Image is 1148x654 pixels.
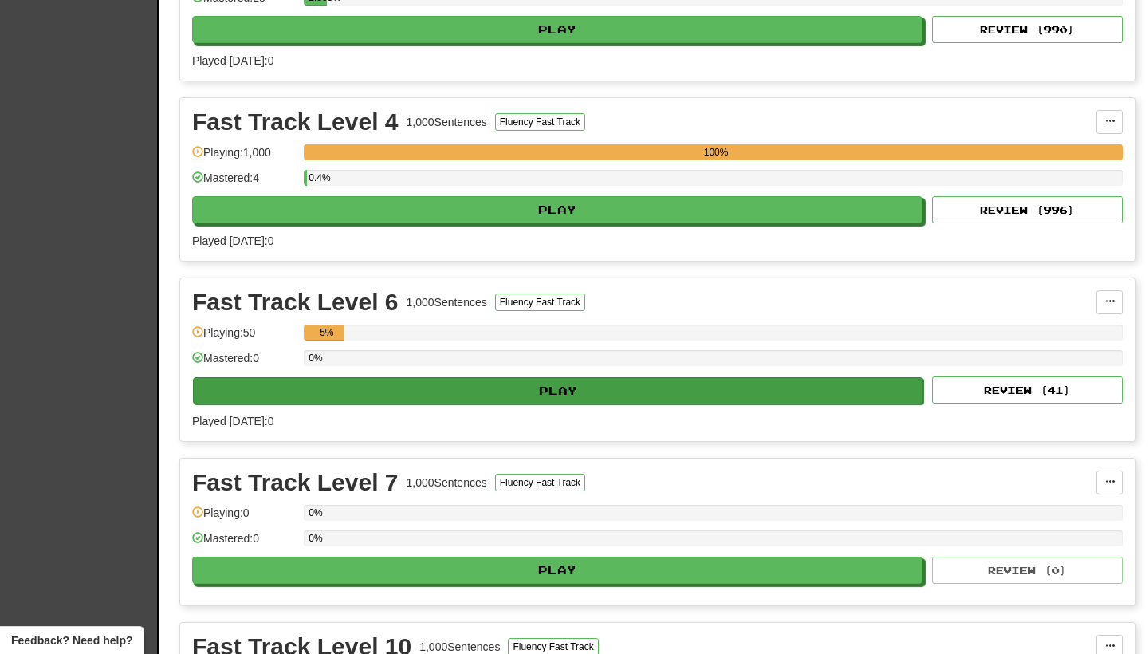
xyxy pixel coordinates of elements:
[192,471,399,494] div: Fast Track Level 7
[495,474,585,491] button: Fluency Fast Track
[495,294,585,311] button: Fluency Fast Track
[932,16,1123,43] button: Review (990)
[192,415,273,427] span: Played [DATE]: 0
[192,290,399,314] div: Fast Track Level 6
[192,110,399,134] div: Fast Track Level 4
[309,325,344,341] div: 5%
[193,377,923,404] button: Play
[192,325,296,351] div: Playing: 50
[192,234,273,247] span: Played [DATE]: 0
[932,196,1123,223] button: Review (996)
[192,350,296,376] div: Mastered: 0
[192,16,922,43] button: Play
[407,294,487,310] div: 1,000 Sentences
[192,196,922,223] button: Play
[932,376,1123,404] button: Review (41)
[495,113,585,131] button: Fluency Fast Track
[192,557,922,584] button: Play
[11,632,132,648] span: Open feedback widget
[932,557,1123,584] button: Review (0)
[192,530,296,557] div: Mastered: 0
[192,170,296,196] div: Mastered: 4
[192,54,273,67] span: Played [DATE]: 0
[192,144,296,171] div: Playing: 1,000
[192,505,296,531] div: Playing: 0
[407,114,487,130] div: 1,000 Sentences
[309,144,1123,160] div: 100%
[407,475,487,490] div: 1,000 Sentences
